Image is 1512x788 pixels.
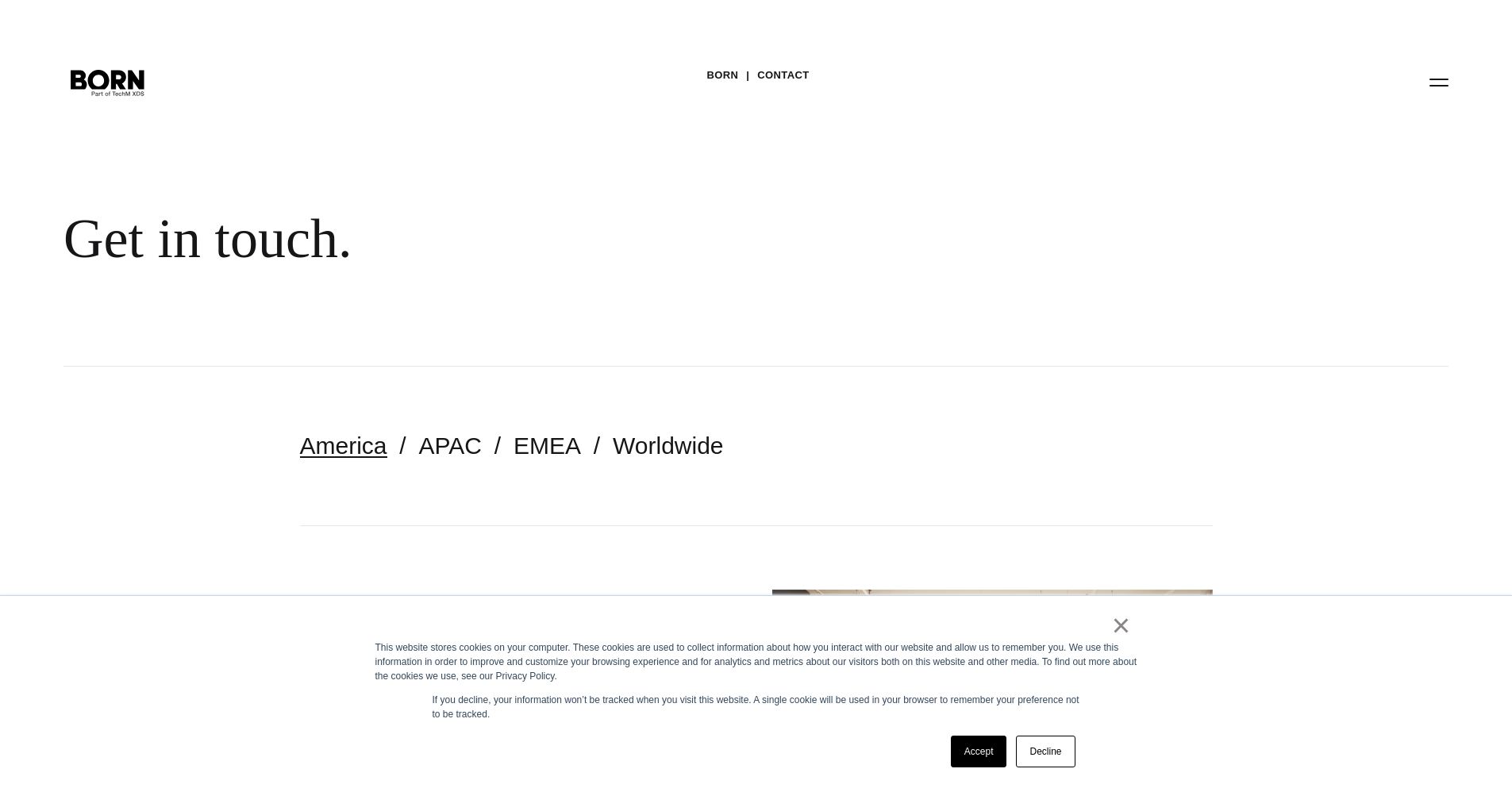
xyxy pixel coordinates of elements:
a: Worldwide [613,432,724,459]
a: Decline [1016,736,1075,767]
button: Open [1420,65,1458,98]
a: Contact [757,63,809,87]
h2: BORN [US_STATE] [298,590,741,637]
a: APAC [419,432,482,459]
a: BORN [706,63,738,87]
p: If you decline, your information won’t be tracked when you visit this website. A single cookie wi... [433,693,1080,721]
a: EMEA [514,432,581,459]
a: America [300,432,387,459]
a: × [1112,618,1131,632]
div: This website stores cookies on your computer. These cookies are used to collect information about... [375,640,1137,683]
div: Get in touch. [63,206,968,271]
a: Accept [951,736,1007,767]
